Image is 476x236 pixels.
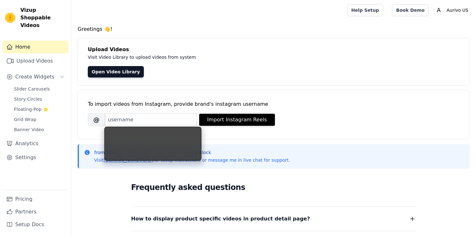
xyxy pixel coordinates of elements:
a: Floating-Pop ⭐ [10,105,68,114]
button: A Aurivo US [434,4,471,16]
p: Visit Video Library to upload videos from system [88,53,373,61]
a: Setup Docs [3,218,68,231]
h4: Greetings 👋! [78,25,470,33]
span: Create Widgets [15,73,54,81]
span: Floating-Pop ⭐ [14,106,48,112]
h4: Upload Videos [88,46,459,53]
a: Analytics [3,137,68,150]
a: Home [3,41,68,53]
a: Grid Wrap [10,115,68,124]
button: Import Instagram Reels [199,114,275,126]
a: Open Video Library [88,66,144,78]
button: Create Widgets [3,71,68,83]
img: Vizup [5,13,15,23]
h2: Frequently asked questions [131,181,416,194]
button: How to display product specific videos in product detail page? [131,214,416,223]
text: A [437,7,441,13]
a: Book Demo [392,4,429,16]
p: Visit for setup instructions or message me in live chat for support. [94,157,290,163]
div: To import videos from Instagram, provide brand's instagram username [88,100,459,108]
a: Partners [3,206,68,218]
span: @ [88,113,105,126]
a: Upload Videos [3,55,68,67]
a: Settings [3,151,68,164]
span: Slider Carousels [14,86,50,92]
p: from Shopify Theme Editor, add the Vizup App Block [94,149,290,156]
a: Help Setup [347,4,383,16]
span: Banner Video [14,126,44,133]
a: Banner Video [10,125,68,134]
span: Story Circles [14,96,42,102]
span: How to display product specific videos in product detail page? [131,214,310,223]
a: Pricing [3,193,68,206]
p: Aurivo US [444,4,471,16]
a: Slider Carousels [10,84,68,93]
a: Story Circles [10,95,68,104]
span: Vizup Shoppable Videos [20,6,66,29]
input: username [105,113,197,126]
span: Grid Wrap [14,116,36,123]
a: [DOMAIN_NAME][URL] [104,158,153,163]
